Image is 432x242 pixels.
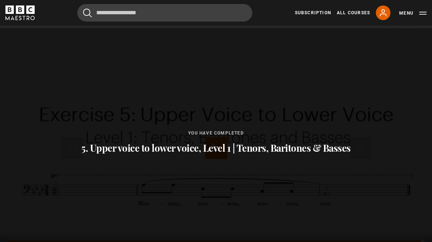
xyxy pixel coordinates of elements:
[81,130,351,136] p: You have completed
[399,10,427,17] button: Toggle navigation
[77,4,252,22] input: Search
[295,10,331,16] a: Subscription
[83,8,92,18] button: Submit the search query
[5,5,35,20] svg: BBC Maestro
[337,10,370,16] a: All Courses
[81,142,351,154] p: 5. Upper voice to lower voice, Level 1 | Tenors, Baritones & Basses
